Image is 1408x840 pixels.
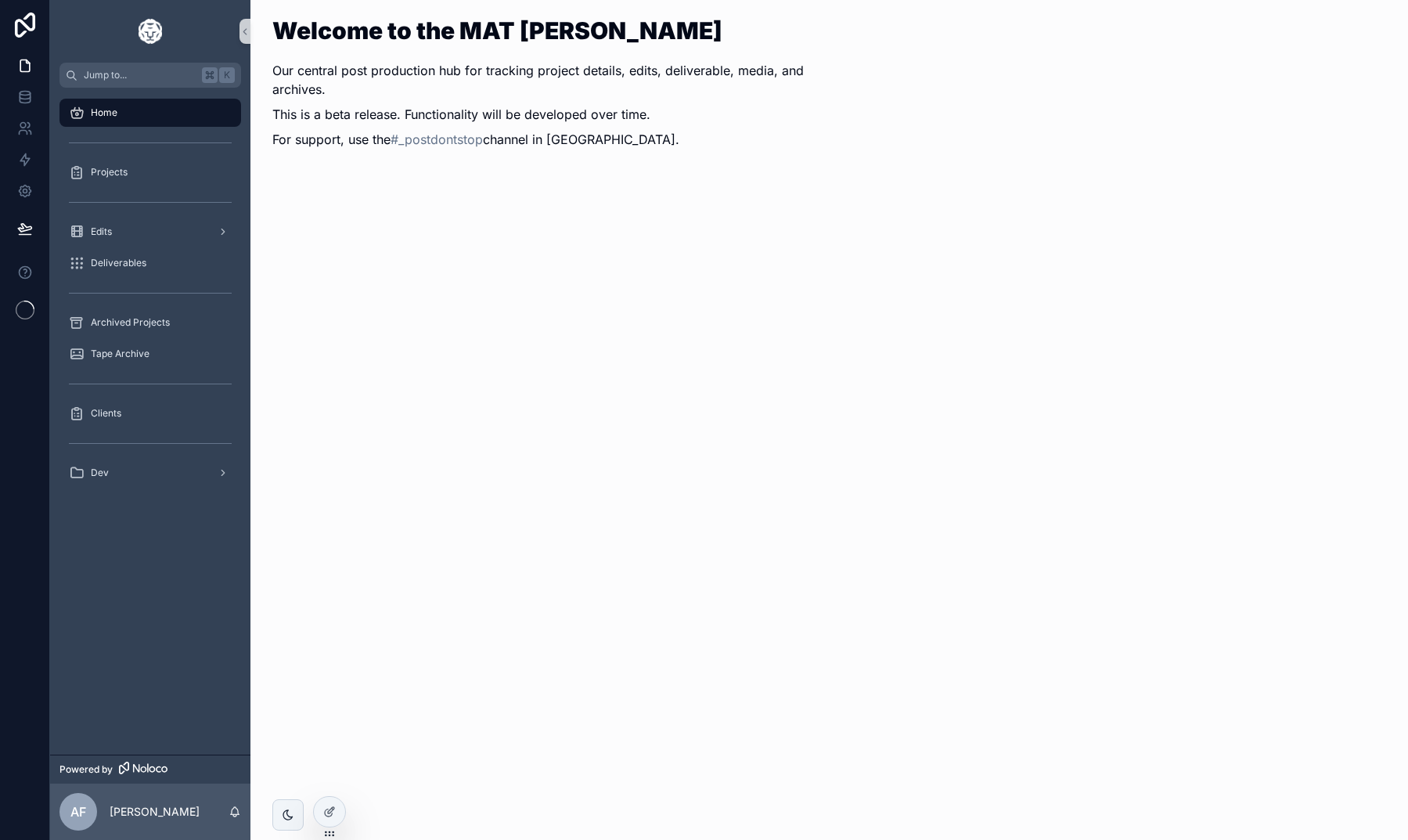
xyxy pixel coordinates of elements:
p: This is a beta release. Functionality will be developed over time. [272,105,820,124]
a: Clients [59,399,241,427]
p: [PERSON_NAME] [110,804,200,820]
span: Edits [91,225,112,238]
a: Dev [59,459,241,487]
button: Jump to...K [59,63,241,88]
span: Jump to... [84,69,196,81]
a: #_postdontstop [391,132,483,147]
a: Tape Archive [59,340,241,368]
p: For support, use the channel in [GEOGRAPHIC_DATA]. [272,130,820,149]
a: Deliverables [59,249,241,277]
span: Dev [91,467,109,479]
div: scrollable content [50,88,250,507]
a: Projects [59,158,241,186]
span: Tape Archive [91,348,149,360]
a: Edits [59,218,241,246]
span: Deliverables [91,257,146,269]
span: K [221,69,233,81]
span: AF [70,802,86,821]
a: Archived Projects [59,308,241,337]
h1: Welcome to the MAT [PERSON_NAME] [272,19,820,42]
span: Projects [91,166,128,178]
span: Home [91,106,117,119]
p: Our central post production hub for tracking project details, edits, deliverable, media, and arch... [272,61,820,99]
a: Home [59,99,241,127]
span: Powered by [59,763,113,776]
span: Clients [91,407,121,420]
a: Powered by [50,755,250,784]
img: App logo [139,19,162,44]
span: Archived Projects [91,316,170,329]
